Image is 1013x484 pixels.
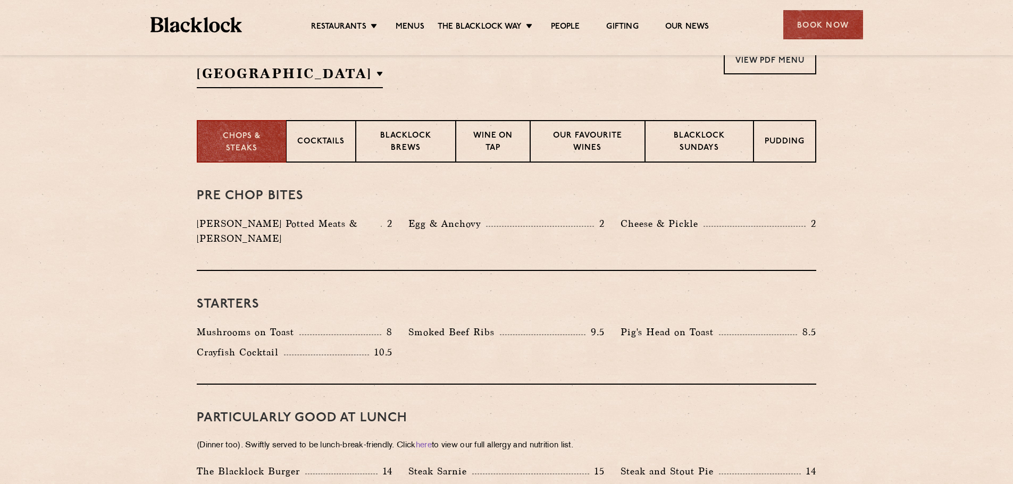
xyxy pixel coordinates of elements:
[197,216,381,246] p: [PERSON_NAME] Potted Meats & [PERSON_NAME]
[208,131,275,155] p: Chops & Steaks
[408,216,486,231] p: Egg & Anchovy
[150,17,242,32] img: BL_Textured_Logo-footer-cropped.svg
[416,441,432,449] a: here
[467,130,519,155] p: Wine on Tap
[381,325,392,339] p: 8
[594,217,605,231] p: 2
[369,345,392,359] p: 10.5
[197,438,816,453] p: (Dinner too). Swiftly served to be lunch-break-friendly. Click to view our full allergy and nutri...
[797,325,816,339] p: 8.5
[382,217,392,231] p: 2
[585,325,605,339] p: 9.5
[408,464,472,479] p: Steak Sarnie
[197,298,816,311] h3: Starters
[621,216,704,231] p: Cheese & Pickle
[621,325,719,339] p: Pig's Head on Toast
[589,464,605,478] p: 15
[541,130,633,155] p: Our favourite wines
[297,136,345,149] p: Cocktails
[656,130,742,155] p: Blacklock Sundays
[197,345,284,360] p: Crayfish Cocktail
[724,45,816,74] a: View PDF Menu
[197,411,816,425] h3: PARTICULARLY GOOD AT LUNCH
[606,22,638,33] a: Gifting
[197,464,305,479] p: The Blacklock Burger
[311,22,366,33] a: Restaurants
[378,464,393,478] p: 14
[438,22,522,33] a: The Blacklock Way
[665,22,709,33] a: Our News
[367,130,445,155] p: Blacklock Brews
[408,325,500,339] p: Smoked Beef Ribs
[197,189,816,203] h3: Pre Chop Bites
[801,464,816,478] p: 14
[396,22,424,33] a: Menus
[621,464,719,479] p: Steak and Stout Pie
[765,136,805,149] p: Pudding
[783,10,863,39] div: Book Now
[197,64,383,88] h2: [GEOGRAPHIC_DATA]
[551,22,580,33] a: People
[806,217,816,231] p: 2
[197,325,299,339] p: Mushrooms on Toast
